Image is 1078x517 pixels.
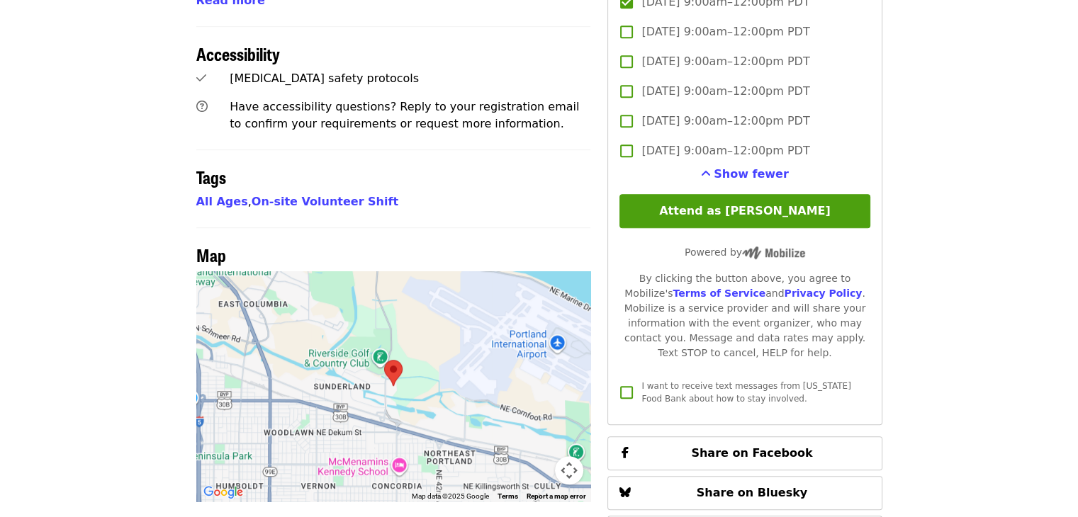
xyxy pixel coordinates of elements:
a: Privacy Policy [784,288,862,299]
span: [DATE] 9:00am–12:00pm PDT [641,23,809,40]
i: question-circle icon [196,100,208,113]
span: [DATE] 9:00am–12:00pm PDT [641,53,809,70]
span: Share on Facebook [691,446,812,460]
span: [DATE] 9:00am–12:00pm PDT [641,113,809,130]
span: I want to receive text messages from [US_STATE] Food Bank about how to stay involved. [641,381,850,404]
div: By clicking the button above, you agree to Mobilize's and . Mobilize is a service provider and wi... [619,271,870,360]
i: check icon [196,72,206,85]
span: [DATE] 9:00am–12:00pm PDT [641,83,809,100]
a: Open this area in Google Maps (opens a new window) [200,483,247,501]
img: Google [200,483,247,501]
button: See more timeslots [701,166,789,183]
a: On-site Volunteer Shift [252,195,398,208]
img: Powered by Mobilize [742,246,805,259]
span: , [196,195,252,208]
a: Terms (opens in new tab) [498,492,518,500]
a: All Ages [196,195,248,208]
span: Map data ©2025 Google [412,492,489,500]
span: Accessibility [196,41,280,66]
div: [MEDICAL_DATA] safety protocols [230,70,590,87]
button: Share on Facebook [607,436,882,470]
span: Powered by [685,246,805,258]
span: Have accessibility questions? Reply to your registration email to confirm your requirements or re... [230,100,579,130]
span: Tags [196,164,226,189]
button: Map camera controls [555,456,583,484]
span: Show fewer [714,167,789,181]
a: Terms of Service [673,288,765,299]
span: [DATE] 9:00am–12:00pm PDT [641,142,809,159]
button: Share on Bluesky [607,476,882,510]
span: Map [196,242,226,267]
a: Report a map error [527,492,586,500]
span: Share on Bluesky [697,486,808,499]
button: Attend as [PERSON_NAME] [619,194,870,228]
